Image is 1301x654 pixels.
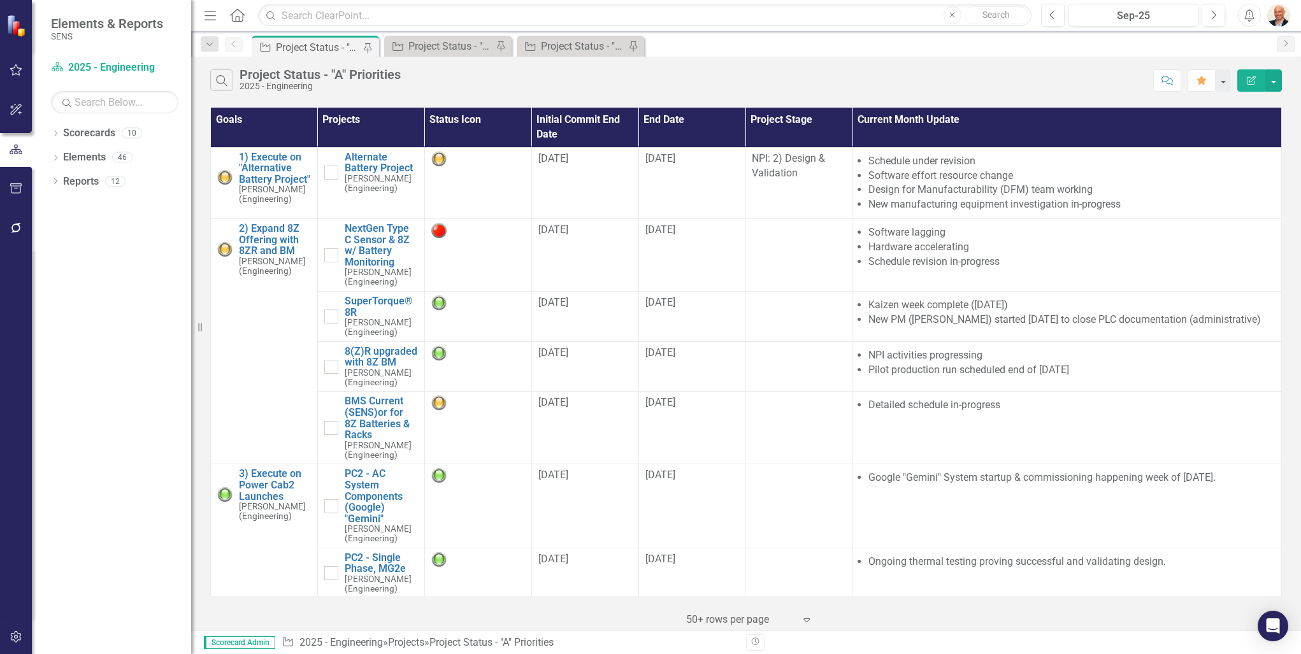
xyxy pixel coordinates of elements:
a: Reports [63,174,99,189]
img: Green: On Track [431,346,447,361]
small: [PERSON_NAME] (Engineering) [345,524,418,543]
li: Kaizen week complete ([DATE]) [868,298,1275,313]
img: Yellow: At Risk/Needs Attention [217,170,233,185]
a: 2025 - Engineering [51,60,178,75]
div: 46 [112,152,133,163]
span: Scorecard Admin [204,636,275,649]
li: Software effort resource change [868,169,1275,183]
div: Project Status - "A" Priorities [429,636,554,648]
td: Double-Click to Edit [424,219,531,292]
img: ClearPoint Strategy [6,15,29,37]
small: [PERSON_NAME] (Engineering) [345,441,418,460]
span: [DATE] [538,346,568,359]
a: 1) Execute on "Alternative Battery Project" [239,152,311,185]
td: Double-Click to Edit [745,147,852,218]
div: » » [282,636,737,650]
small: [PERSON_NAME] (Engineering) [345,574,418,594]
span: [DATE] [538,224,568,236]
div: Sep-25 [1073,8,1194,24]
small: [PERSON_NAME] (Engineering) [345,174,418,193]
span: [DATE] [645,224,675,236]
a: 8(Z)R upgraded with 8Z BM [345,346,418,368]
img: Green: On Track [217,487,233,502]
span: [DATE] [538,396,568,408]
button: Search [965,6,1028,24]
td: Double-Click to Edit [852,147,1282,218]
span: [DATE] [645,553,675,565]
img: Green: On Track [431,552,447,567]
td: Double-Click to Edit [638,464,745,548]
span: [DATE] [538,296,568,308]
td: Double-Click to Edit [424,147,531,218]
td: Double-Click to Edit [638,341,745,392]
td: Double-Click to Edit [852,548,1282,598]
a: SuperTorque® 8R [345,295,418,318]
a: PC2 - AC System Components (Google) "Gemini" [345,468,418,524]
img: Yellow: At Risk/Needs Attention [431,152,447,167]
td: Double-Click to Edit [745,464,852,548]
td: Double-Click to Edit [424,341,531,392]
small: SENS [51,31,163,41]
span: Search [982,10,1010,20]
img: Yellow: At Risk/Needs Attention [431,395,447,411]
span: [DATE] [645,346,675,359]
li: Detailed schedule in-progress [868,398,1275,413]
img: Green: On Track [431,295,447,311]
td: Double-Click to Edit [424,464,531,548]
td: Double-Click to Edit [745,341,852,392]
input: Search ClearPoint... [258,4,1031,27]
small: [PERSON_NAME] (Engineering) [345,368,418,387]
small: [PERSON_NAME] (Engineering) [239,502,311,521]
span: [DATE] [538,469,568,481]
td: Double-Click to Edit [745,548,852,598]
td: Double-Click to Edit [531,341,638,392]
img: Don Nohavec [1267,4,1290,27]
td: Double-Click to Edit [638,291,745,341]
td: Double-Click to Edit [424,548,531,598]
input: Search Below... [51,91,178,113]
li: Google "Gemini" System startup & commissioning happening week of [DATE]. [868,471,1275,485]
small: [PERSON_NAME] (Engineering) [345,318,418,337]
li: New manufacturing equipment investigation in-progress [868,197,1275,212]
div: Project Status - "A" Priorities [240,68,401,82]
td: Double-Click to Edit Right Click for Context Menu [317,464,424,548]
li: Software lagging [868,225,1275,240]
td: Double-Click to Edit [745,219,852,292]
td: Double-Click to Edit Right Click for Context Menu [211,147,318,218]
li: NPI activities progressing [868,348,1275,363]
a: PC2 - Single Phase, MG2e [345,552,418,574]
span: [DATE] [645,296,675,308]
td: Double-Click to Edit [852,291,1282,341]
li: Schedule under revision [868,154,1275,169]
span: [DATE] [645,152,675,164]
td: Double-Click to Edit [638,548,745,598]
div: Project Status - "B" Priorities [408,38,492,54]
td: Double-Click to Edit [638,392,745,464]
img: Green: On Track [431,468,447,483]
td: Double-Click to Edit [638,219,745,292]
td: Double-Click to Edit Right Click for Context Menu [211,219,318,464]
td: Double-Click to Edit [745,392,852,464]
small: [PERSON_NAME] (Engineering) [345,267,418,287]
a: Project Status - "C" Priorities [520,38,625,54]
td: Double-Click to Edit [745,291,852,341]
li: New PM ([PERSON_NAME]) started [DATE] to close PLC documentation (administrative) [868,313,1275,327]
a: 2025 - Engineering [299,636,383,648]
small: [PERSON_NAME] (Engineering) [239,257,311,276]
td: Double-Click to Edit [531,219,638,292]
a: Projects [388,636,424,648]
li: Schedule revision in-progress [868,255,1275,269]
a: NextGen Type C Sensor & 8Z w/ Battery Monitoring [345,223,418,267]
td: Double-Click to Edit Right Click for Context Menu [317,147,424,218]
div: Project Status - "A" Priorities [276,39,360,55]
td: Double-Click to Edit [424,291,531,341]
a: 2) Expand 8Z Offering with 8ZR and BM [239,223,311,257]
a: 3) Execute on Power Cab2 Launches [239,468,311,502]
img: Yellow: At Risk/Needs Attention [217,242,233,257]
td: Double-Click to Edit [852,219,1282,292]
td: Double-Click to Edit [852,341,1282,392]
img: Red: Critical Issues/Off-Track [431,223,447,238]
a: BMS Current (SENS)or for 8Z Batteries & Racks [345,395,418,440]
li: Ongoing thermal testing proving successful and validating design. [868,555,1275,569]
